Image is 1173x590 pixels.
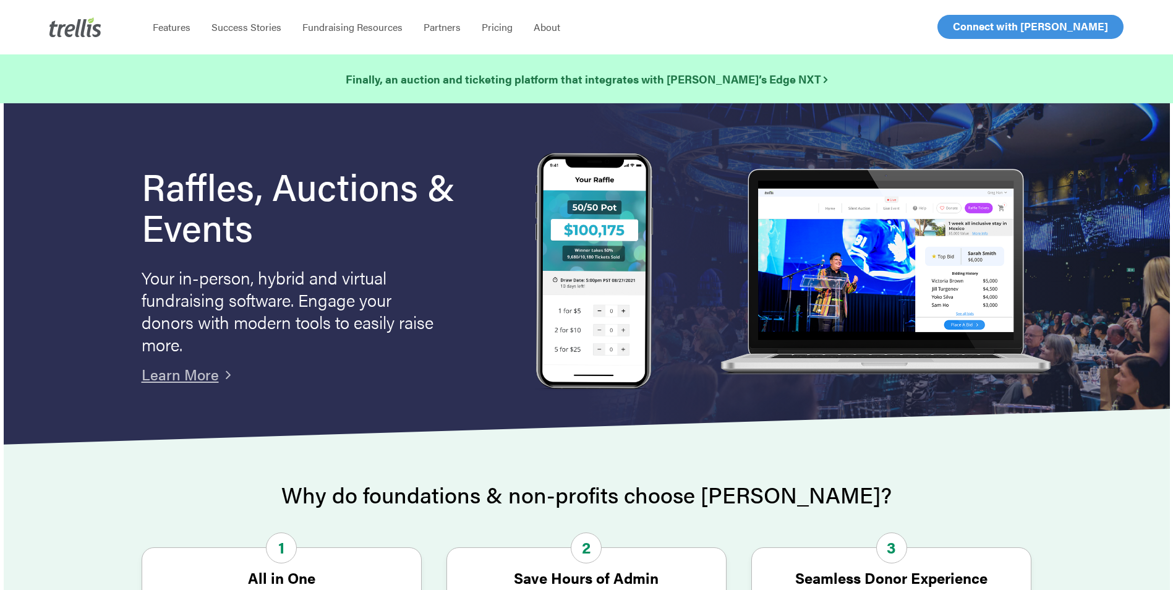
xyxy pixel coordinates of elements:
[413,21,471,33] a: Partners
[142,364,219,385] a: Learn More
[535,153,653,392] img: Trellis Raffles, Auctions and Event Fundraising
[424,20,461,34] span: Partners
[571,532,602,563] span: 2
[142,165,489,247] h1: Raffles, Auctions & Events
[534,20,560,34] span: About
[346,71,827,87] strong: Finally, an auction and ticketing platform that integrates with [PERSON_NAME]’s Edge NXT
[266,532,297,563] span: 1
[292,21,413,33] a: Fundraising Resources
[523,21,571,33] a: About
[714,169,1056,376] img: rafflelaptop_mac_optim.png
[142,266,438,355] p: Your in-person, hybrid and virtual fundraising software. Engage your donors with modern tools to ...
[471,21,523,33] a: Pricing
[49,17,101,37] img: Trellis
[937,15,1124,39] a: Connect with [PERSON_NAME]
[248,567,315,588] strong: All in One
[876,532,907,563] span: 3
[211,20,281,34] span: Success Stories
[482,20,513,34] span: Pricing
[795,567,987,588] strong: Seamless Donor Experience
[142,21,201,33] a: Features
[142,482,1032,507] h2: Why do foundations & non-profits choose [PERSON_NAME]?
[514,567,659,588] strong: Save Hours of Admin
[153,20,190,34] span: Features
[346,71,827,88] a: Finally, an auction and ticketing platform that integrates with [PERSON_NAME]’s Edge NXT
[302,20,403,34] span: Fundraising Resources
[953,19,1108,33] span: Connect with [PERSON_NAME]
[201,21,292,33] a: Success Stories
